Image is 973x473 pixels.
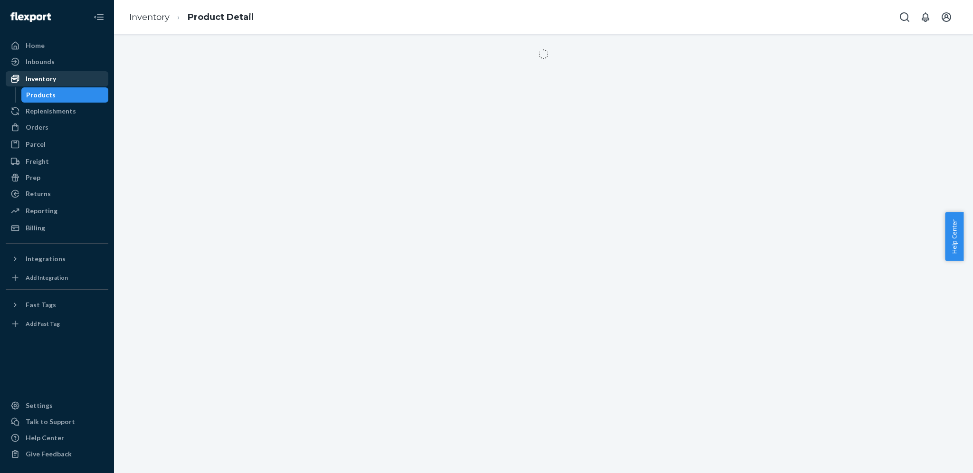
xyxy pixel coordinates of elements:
img: Flexport logo [10,12,51,22]
button: Give Feedback [6,446,108,462]
a: Settings [6,398,108,413]
a: Replenishments [6,104,108,119]
a: Inventory [129,12,170,22]
div: Freight [26,157,49,166]
a: Help Center [6,430,108,445]
a: Home [6,38,108,53]
div: Inbounds [26,57,55,66]
div: Add Fast Tag [26,320,60,328]
div: Reporting [26,206,57,216]
a: Inventory [6,71,108,86]
div: Fast Tags [26,300,56,310]
a: Talk to Support [6,414,108,429]
a: Add Integration [6,270,108,285]
a: Products [21,87,109,103]
div: Give Feedback [26,449,72,459]
div: Inventory [26,74,56,84]
div: Products [26,90,56,100]
button: Fast Tags [6,297,108,312]
button: Close Navigation [89,8,108,27]
button: Open Search Box [895,8,914,27]
ol: breadcrumbs [122,3,261,31]
button: Help Center [945,212,963,261]
button: Integrations [6,251,108,266]
button: Open account menu [937,8,956,27]
div: Help Center [26,433,64,443]
div: Prep [26,173,40,182]
a: Reporting [6,203,108,218]
div: Orders [26,123,48,132]
button: Open notifications [916,8,935,27]
div: Billing [26,223,45,233]
a: Billing [6,220,108,236]
a: Inbounds [6,54,108,69]
a: Returns [6,186,108,201]
div: Home [26,41,45,50]
div: Returns [26,189,51,199]
a: Add Fast Tag [6,316,108,331]
a: Prep [6,170,108,185]
a: Parcel [6,137,108,152]
a: Freight [6,154,108,169]
div: Talk to Support [26,417,75,426]
a: Orders [6,120,108,135]
div: Settings [26,401,53,410]
a: Product Detail [188,12,254,22]
div: Parcel [26,140,46,149]
div: Integrations [26,254,66,264]
div: Add Integration [26,274,68,282]
div: Replenishments [26,106,76,116]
